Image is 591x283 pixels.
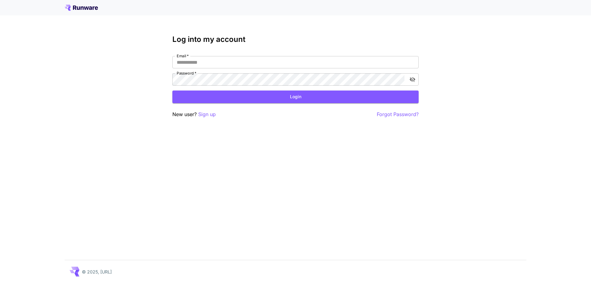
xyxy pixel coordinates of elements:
[172,35,419,44] h3: Log into my account
[172,111,216,118] p: New user?
[172,91,419,103] button: Login
[177,53,189,59] label: Email
[177,71,196,76] label: Password
[377,111,419,118] button: Forgot Password?
[198,111,216,118] button: Sign up
[82,269,112,275] p: © 2025, [URL]
[407,74,418,85] button: toggle password visibility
